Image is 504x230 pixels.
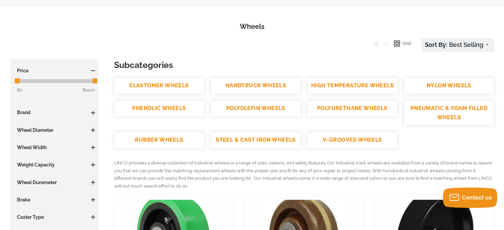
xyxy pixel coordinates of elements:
h3: Wheel Durometer [14,179,95,186]
span: $0 [17,87,22,92]
a: POLYOLEFIN WHEELS [211,101,301,117]
h3: Brand [14,109,95,116]
a: POLYURETHANE WHEELS [307,101,397,117]
span: Contact us [462,194,492,201]
button: Grid [389,38,411,49]
h3: Subcategories [114,59,494,71]
button: Contact us [443,188,497,208]
h1: Wheels [10,22,494,32]
a: V-GROOVED WHEELS [307,132,397,148]
a: PHENOLIC WHEELS [114,101,204,117]
a: HIGH TEMPERATURE WHEELS [307,78,397,94]
a: NYLON WHEELS [404,78,494,94]
span: $1500 [83,86,95,94]
a: HANDTRUCK WHEELS [211,78,301,94]
a: RUBBER WHEELS [114,132,204,148]
h3: Caster Type [14,214,95,220]
h3: Price [14,67,95,74]
button: List [368,38,389,49]
h3: Wheel Width [14,144,95,151]
a: PNEUMATIC & FOAM FILLED WHEELS [404,101,494,125]
p: LINCO provides a diverse collection of industrial wheels in a range of sizes, options, and safety... [114,159,494,190]
a: ELASTOMER WHEELS [114,78,204,94]
h3: Brake [14,196,95,203]
h3: Weight Capacity [14,161,95,168]
a: STEEL & CAST IRON WHEELS [211,132,301,148]
h3: Wheel Diameter [14,127,95,134]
